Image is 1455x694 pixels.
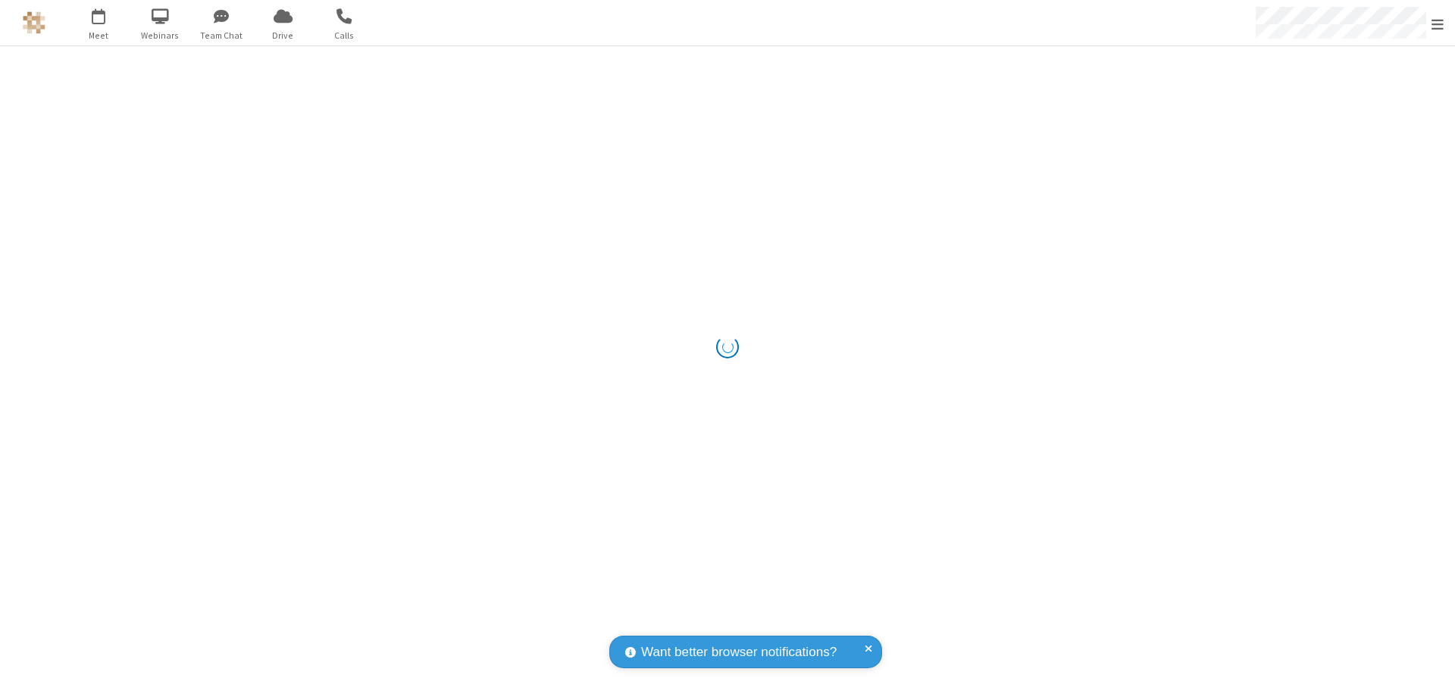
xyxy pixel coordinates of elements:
[641,642,837,662] span: Want better browser notifications?
[70,29,127,42] span: Meet
[193,29,250,42] span: Team Chat
[316,29,373,42] span: Calls
[132,29,189,42] span: Webinars
[255,29,311,42] span: Drive
[23,11,45,34] img: QA Selenium DO NOT DELETE OR CHANGE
